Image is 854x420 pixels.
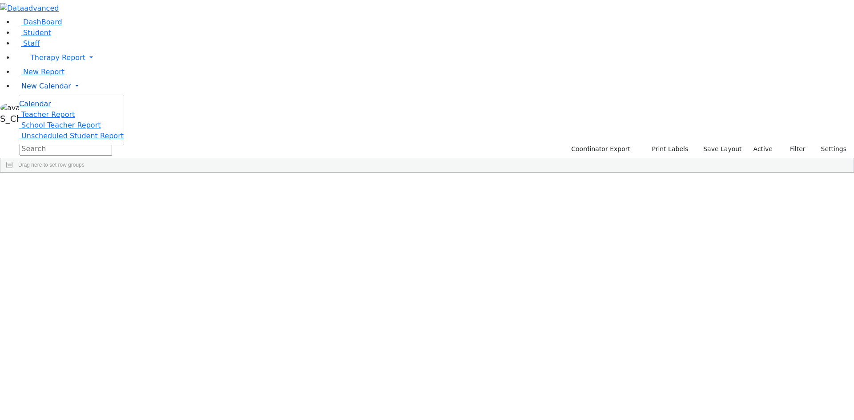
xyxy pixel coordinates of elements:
[778,142,810,156] button: Filter
[21,110,75,119] span: Teacher Report
[21,132,124,140] span: Unscheduled Student Report
[19,99,51,109] a: Calendar
[19,121,101,129] a: School Teacher Report
[18,162,85,168] span: Drag here to set row groups
[21,82,71,90] span: New Calendar
[23,39,40,48] span: Staff
[23,28,51,37] span: Student
[23,18,62,26] span: DashBoard
[30,53,85,62] span: Therapy Report
[810,142,850,156] button: Settings
[19,110,75,119] a: Teacher Report
[20,142,112,156] input: Search
[14,49,854,67] a: Therapy Report
[641,142,692,156] button: Print Labels
[14,18,62,26] a: DashBoard
[23,68,64,76] span: New Report
[19,95,124,145] ul: Therapy Report
[699,142,745,156] button: Save Layout
[14,77,854,95] a: New Calendar
[565,142,634,156] button: Coordinator Export
[14,68,64,76] a: New Report
[749,142,777,156] label: Active
[14,28,51,37] a: Student
[19,100,51,108] span: Calendar
[21,121,101,129] span: School Teacher Report
[19,132,124,140] a: Unscheduled Student Report
[14,39,40,48] a: Staff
